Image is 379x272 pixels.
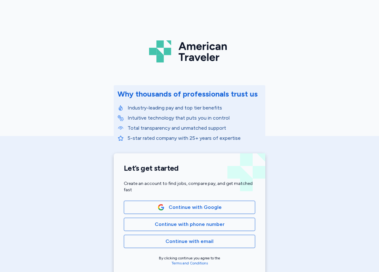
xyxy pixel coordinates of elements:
p: Industry-leading pay and top tier benefits [128,104,262,112]
span: Continue with email [165,238,214,245]
a: Terms and Conditions [171,261,208,265]
span: Continue with Google [169,204,222,211]
span: Continue with phone number [155,221,225,228]
p: 5-star rated company with 25+ years of expertise [128,134,262,142]
div: By clicking continue you agree to the [124,256,255,266]
img: Google Logo [158,204,165,211]
h1: Let’s get started [124,163,255,173]
p: Total transparency and unmatched support [128,124,262,132]
p: Intuitive technology that puts you in control [128,114,262,122]
button: Google LogoContinue with Google [124,201,255,214]
div: Create an account to find jobs, compare pay, and get matched fast [124,180,255,193]
button: Continue with phone number [124,218,255,231]
img: Logo [149,38,230,65]
div: Why thousands of professionals trust us [117,89,258,99]
button: Continue with email [124,235,255,248]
